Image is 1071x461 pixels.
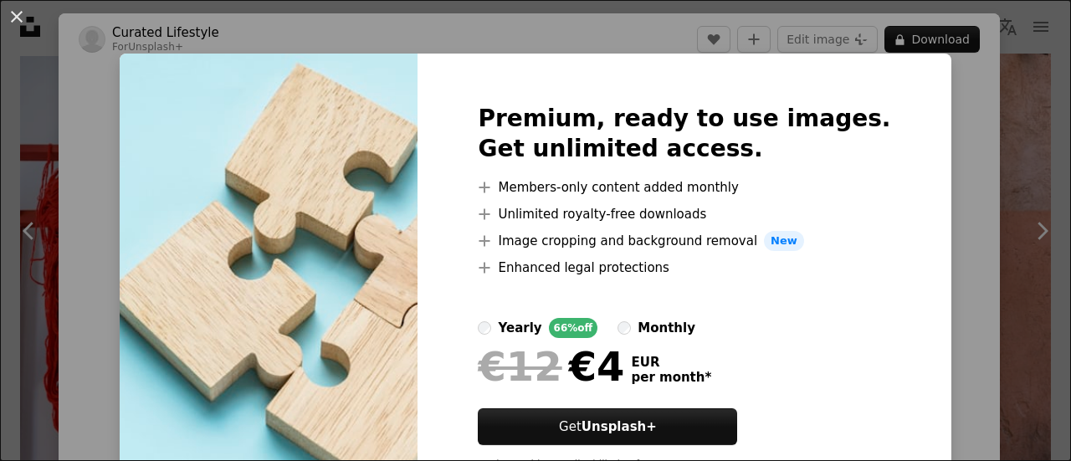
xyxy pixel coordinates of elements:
[617,321,631,335] input: monthly
[764,231,804,251] span: New
[478,231,890,251] li: Image cropping and background removal
[631,370,711,385] span: per month *
[478,345,624,388] div: €4
[582,419,657,434] strong: Unsplash+
[498,318,541,338] div: yearly
[478,345,561,388] span: €12
[478,104,890,164] h2: Premium, ready to use images. Get unlimited access.
[478,204,890,224] li: Unlimited royalty-free downloads
[478,258,890,278] li: Enhanced legal protections
[478,321,491,335] input: yearly66%off
[478,177,890,197] li: Members-only content added monthly
[631,355,711,370] span: EUR
[549,318,598,338] div: 66% off
[478,408,737,445] button: GetUnsplash+
[638,318,695,338] div: monthly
